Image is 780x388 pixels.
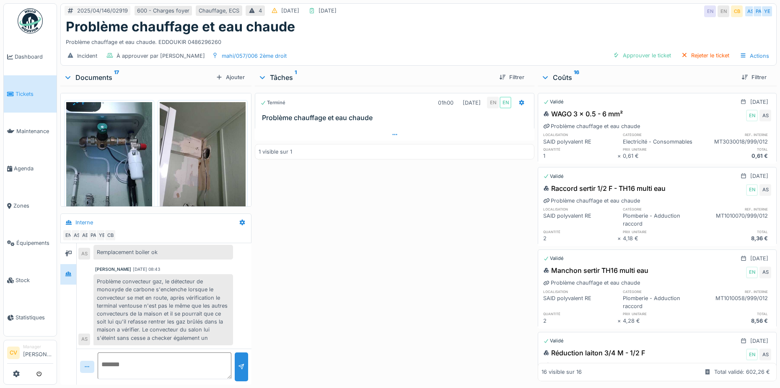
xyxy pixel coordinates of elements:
[542,368,582,376] div: 16 visible sur 16
[543,279,640,287] div: Problème chauffage et eau chaude
[697,294,771,310] div: MT1010058/999/012
[697,138,771,146] div: MT3030018/999/012
[543,294,617,310] div: SAID polyvalent RE
[66,102,152,216] img: jv2lkzihcdwufqo8wwx7quxffc6x
[623,206,697,212] h6: catégorie
[543,212,617,228] div: SAID polyvalent RE
[75,218,93,226] div: Interne
[62,229,74,241] div: EN
[295,72,297,82] sup: 1
[697,289,771,294] h6: ref. interne
[714,368,770,376] div: Total validé: 602,26 €
[623,229,697,234] h6: prix unitaire
[750,254,768,262] div: [DATE]
[617,317,623,325] div: ×
[623,146,697,152] h6: prix unitaire
[319,7,337,15] div: [DATE]
[623,317,697,325] div: 4,28 €
[623,212,697,228] div: Plomberie - Adduction raccord
[750,98,768,106] div: [DATE]
[744,5,756,17] div: AS
[438,99,453,107] div: 01h00
[78,248,90,260] div: AS
[7,344,53,364] a: CV Manager[PERSON_NAME]
[761,5,773,17] div: YE
[759,267,771,278] div: AS
[697,132,771,137] h6: ref. interne
[697,234,771,242] div: 8,36 €
[95,266,131,272] div: [PERSON_NAME]
[746,267,758,278] div: EN
[222,52,287,60] div: mahi/057/006 2ème droit
[543,348,645,358] div: Réduction laiton 3/4 M - 1/2 F
[18,8,43,33] img: Badge_color-CXgf-gQk.svg
[746,349,758,360] div: EN
[487,97,499,108] div: EN
[543,289,617,294] h6: localisation
[4,150,57,187] a: Agenda
[16,90,53,98] span: Tickets
[104,229,116,241] div: CB
[759,184,771,196] div: AS
[678,50,733,61] div: Rejeter le ticket
[697,152,771,160] div: 0,61 €
[496,72,528,83] div: Filtrer
[543,152,617,160] div: 1
[23,344,53,350] div: Manager
[4,187,57,224] a: Zones
[543,173,564,180] div: Validé
[96,229,108,241] div: YE
[543,122,640,130] div: Problème chauffage et eau chaude
[750,337,768,345] div: [DATE]
[13,202,53,210] span: Zones
[759,349,771,360] div: AS
[750,172,768,180] div: [DATE]
[543,138,617,146] div: SAID polyvalent RE
[463,99,481,107] div: [DATE]
[704,5,716,17] div: EN
[15,53,53,61] span: Dashboard
[23,344,53,362] li: [PERSON_NAME]
[617,152,623,160] div: ×
[731,5,743,17] div: CB
[77,52,97,60] div: Incident
[4,262,57,299] a: Stock
[543,234,617,242] div: 2
[543,98,564,105] div: Validé
[746,184,758,196] div: EN
[93,245,233,260] div: Remplacement boiler ok
[697,317,771,325] div: 8,56 €
[14,164,53,172] span: Agenda
[543,146,617,152] h6: quantité
[199,7,239,15] div: Chauffage, ECS
[4,75,57,113] a: Tickets
[160,102,246,216] img: hpo8ceezk1w98row966xmj34ghtu
[64,72,212,82] div: Documents
[66,35,771,46] div: Problème chauffage et eau chaude. EDDOUKIR 0486296260
[117,52,205,60] div: À approuver par [PERSON_NAME]
[718,5,729,17] div: EN
[543,109,623,119] div: WAGO 3 x 0.5 - 6 mm²
[753,5,764,17] div: PA
[543,132,617,137] h6: localisation
[609,50,674,61] div: Approuver le ticket
[133,266,160,272] div: [DATE] 08:43
[259,7,262,15] div: 4
[7,347,20,359] li: CV
[543,361,640,369] div: Problème chauffage et eau chaude
[543,183,666,193] div: Raccord sertir 1/2 F - TH16 multi eau
[623,138,697,146] div: Electricité - Consommables
[543,197,640,205] div: Problème chauffage et eau chaude
[4,299,57,336] a: Statistiques
[543,337,564,344] div: Validé
[574,72,579,82] sup: 16
[79,229,91,241] div: AB
[77,7,128,15] div: 2025/04/146/02919
[746,110,758,121] div: EN
[4,113,57,150] a: Maintenance
[543,229,617,234] h6: quantité
[281,7,299,15] div: [DATE]
[114,72,119,82] sup: 17
[697,212,771,228] div: MT1010070/999/012
[738,72,770,83] div: Filtrer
